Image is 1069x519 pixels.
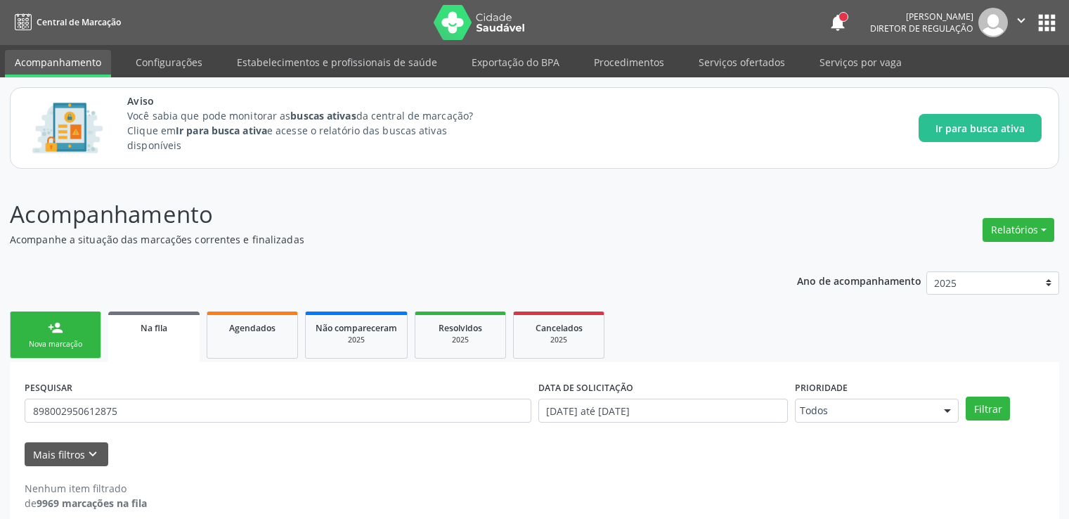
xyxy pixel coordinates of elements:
[538,377,633,399] label: DATA DE SOLICITAÇÃO
[25,442,108,467] button: Mais filtroskeyboard_arrow_down
[1013,13,1029,28] i: 
[978,8,1008,37] img: img
[85,447,101,462] i: keyboard_arrow_down
[25,496,147,511] div: de
[966,397,1010,421] button: Filtrar
[25,481,147,496] div: Nenhum item filtrado
[5,50,111,77] a: Acompanhamento
[689,50,795,75] a: Serviços ofertados
[524,335,594,345] div: 2025
[37,496,147,510] strong: 9969 marcações na fila
[176,124,267,137] strong: Ir para busca ativa
[25,377,72,399] label: PESQUISAR
[462,50,569,75] a: Exportação do BPA
[800,404,931,418] span: Todos
[584,50,674,75] a: Procedimentos
[870,23,973,34] span: Diretor de regulação
[870,11,973,23] div: [PERSON_NAME]
[935,121,1025,136] span: Ir para busca ativa
[141,322,167,334] span: Na fila
[10,11,121,34] a: Central de Marcação
[797,271,921,289] p: Ano de acompanhamento
[538,399,788,423] input: Selecione um intervalo
[983,218,1054,242] button: Relatórios
[229,322,276,334] span: Agendados
[227,50,447,75] a: Estabelecimentos e profissionais de saúde
[126,50,212,75] a: Configurações
[810,50,912,75] a: Serviços por vaga
[290,109,356,122] strong: buscas ativas
[1008,8,1035,37] button: 
[48,320,63,335] div: person_add
[27,96,108,160] img: Imagem de CalloutCard
[536,322,583,334] span: Cancelados
[10,197,744,232] p: Acompanhamento
[127,108,499,153] p: Você sabia que pode monitorar as da central de marcação? Clique em e acesse o relatório das busca...
[795,377,848,399] label: Prioridade
[1035,11,1059,35] button: apps
[20,339,91,350] div: Nova marcação
[425,335,495,345] div: 2025
[127,94,499,108] span: Aviso
[828,13,848,32] button: notifications
[37,16,121,28] span: Central de Marcação
[316,322,397,334] span: Não compareceram
[316,335,397,345] div: 2025
[25,399,531,423] input: Nome, CNS
[439,322,482,334] span: Resolvidos
[10,232,744,247] p: Acompanhe a situação das marcações correntes e finalizadas
[919,114,1042,142] button: Ir para busca ativa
